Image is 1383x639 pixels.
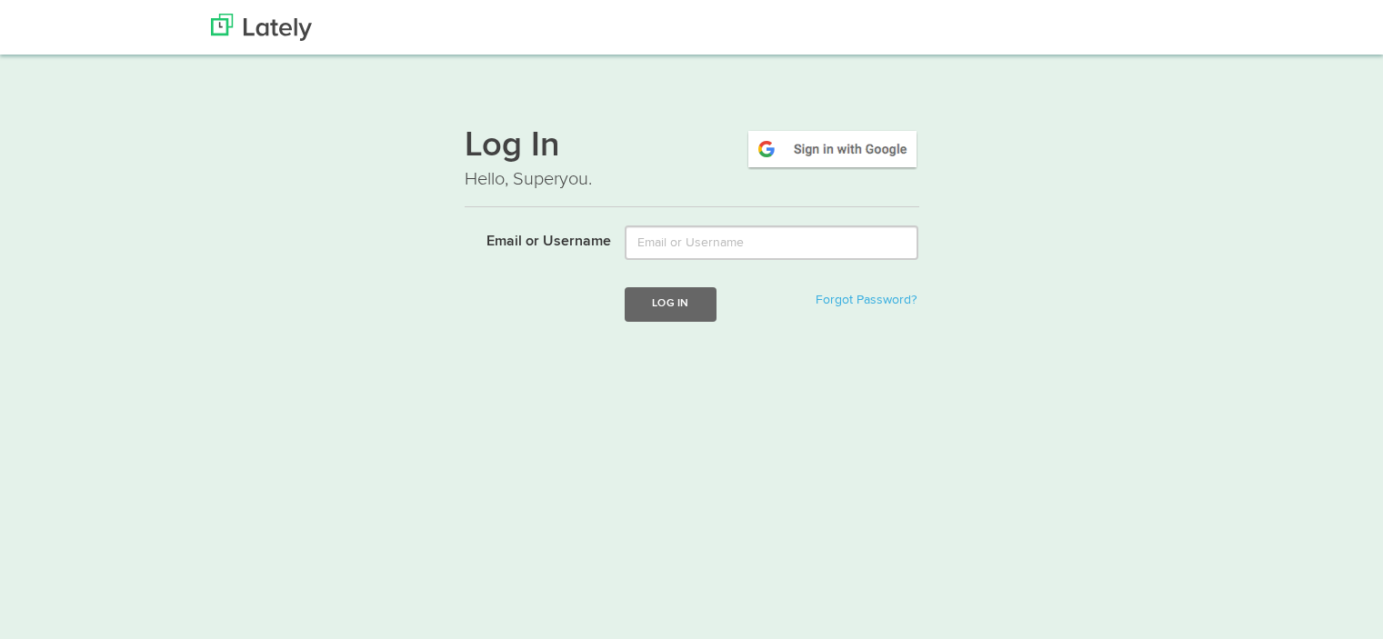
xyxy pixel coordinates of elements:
[625,287,716,321] button: Log In
[451,225,612,253] label: Email or Username
[465,128,919,166] h1: Log In
[465,166,919,193] p: Hello, Superyou.
[746,128,919,170] img: google-signin.png
[816,294,917,306] a: Forgot Password?
[211,14,312,41] img: Lately
[625,225,918,260] input: Email or Username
